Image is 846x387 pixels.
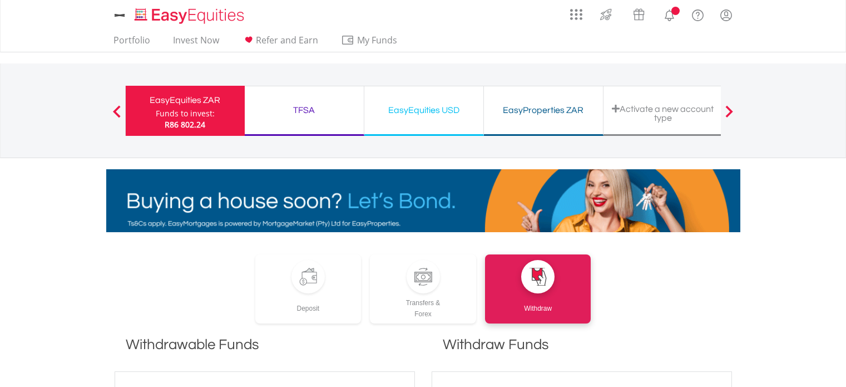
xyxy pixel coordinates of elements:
a: Vouchers [622,3,655,23]
h1: Withdrawable Funds [115,335,415,366]
a: Withdraw [485,254,591,324]
img: thrive-v2.svg [597,6,615,23]
img: vouchers-v2.svg [630,6,648,23]
img: EasyMortage Promotion Banner [106,169,740,232]
span: R86 802.24 [165,119,205,130]
a: FAQ's and Support [684,3,712,25]
div: Activate a new account type [610,104,716,123]
div: Withdraw [485,293,591,314]
div: EasyEquities USD [371,102,477,118]
h1: Withdraw Funds [432,335,732,366]
a: Deposit [255,254,362,324]
a: Home page [130,3,249,25]
div: EasyEquities ZAR [132,92,238,108]
a: Invest Now [169,35,224,52]
div: Transfers & Forex [370,293,476,320]
div: Deposit [255,293,362,314]
div: EasyProperties ZAR [491,102,596,118]
a: Transfers &Forex [370,254,476,324]
span: My Funds [341,33,414,47]
div: TFSA [251,102,357,118]
a: Portfolio [109,35,155,52]
span: Refer and Earn [256,34,318,46]
div: Funds to invest: [156,108,215,119]
a: Refer and Earn [238,35,323,52]
img: grid-menu-icon.svg [570,8,582,21]
img: EasyEquities_Logo.png [132,7,249,25]
a: My Profile [712,3,740,27]
a: AppsGrid [563,3,590,21]
a: Notifications [655,3,684,25]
